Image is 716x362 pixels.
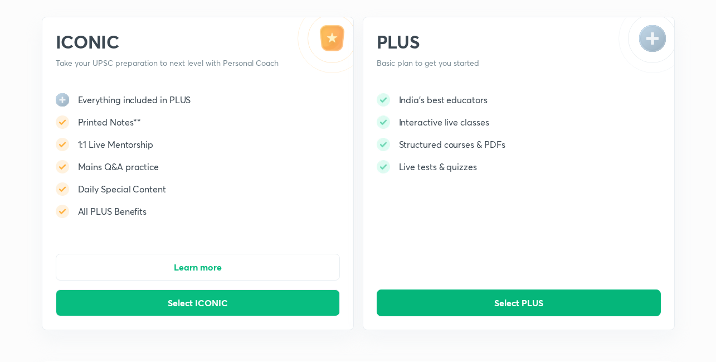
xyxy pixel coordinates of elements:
img: - [56,160,69,173]
span: Learn more [174,262,222,273]
p: Take your UPSC preparation to next level with Personal Coach [56,57,279,69]
img: - [377,93,390,107]
span: Select PLUS [494,297,543,308]
h5: Everything included in PLUS [78,93,191,107]
button: Select PLUS [377,289,661,316]
h5: Daily Special Content [78,182,166,196]
img: - [377,115,390,129]
img: - [298,17,353,73]
p: Basic plan to get you started [377,57,600,69]
h2: PLUS [377,31,600,53]
h5: Live tests & quizzes [399,160,477,173]
img: - [56,138,69,151]
button: Learn more [56,254,340,281]
img: - [377,160,390,173]
button: Select ICONIC [56,289,340,316]
img: - [56,115,69,129]
img: - [377,138,390,151]
img: - [56,205,69,218]
img: - [618,17,674,73]
h5: Interactive live classes [399,115,489,129]
h5: Structured courses & PDFs [399,138,505,151]
h5: Printed Notes** [78,115,142,129]
h2: ICONIC [56,31,279,53]
h5: India's best educators [399,93,488,107]
h5: Mains Q&A practice [78,160,159,173]
h5: All PLUS Benefits [78,205,147,218]
img: - [56,182,69,196]
span: Select ICONIC [168,297,228,308]
h5: 1:1 Live Mentorship [78,138,153,151]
